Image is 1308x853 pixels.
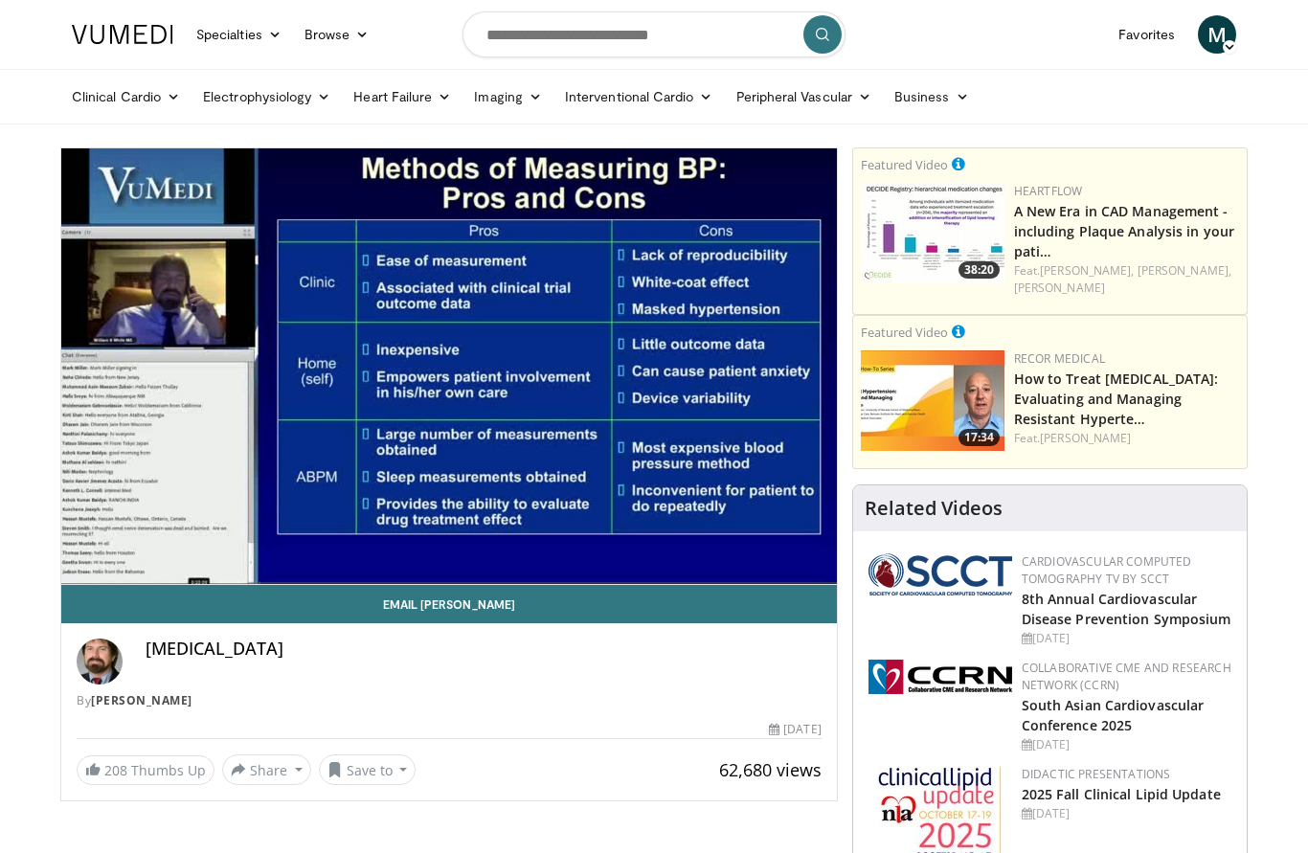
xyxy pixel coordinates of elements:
[104,761,127,779] span: 208
[77,692,822,709] div: By
[1022,553,1192,587] a: Cardiovascular Computed Tomography TV by SCCT
[1138,262,1231,279] a: [PERSON_NAME],
[868,660,1012,694] img: a04ee3ba-8487-4636-b0fb-5e8d268f3737.png.150x105_q85_autocrop_double_scale_upscale_version-0.2.png
[719,758,822,781] span: 62,680 views
[958,429,1000,446] span: 17:34
[77,755,214,785] a: 208 Thumbs Up
[1014,370,1219,428] a: How to Treat [MEDICAL_DATA]: Evaluating and Managing Resistant Hyperte…
[883,78,981,116] a: Business
[61,585,837,623] a: Email [PERSON_NAME]
[861,156,948,173] small: Featured Video
[146,639,822,660] h4: [MEDICAL_DATA]
[61,148,837,585] video-js: Video Player
[1014,280,1105,296] a: [PERSON_NAME]
[1022,805,1231,822] div: [DATE]
[1022,736,1231,753] div: [DATE]
[553,78,725,116] a: Interventional Cardio
[77,639,123,685] img: Avatar
[185,15,293,54] a: Specialties
[1022,696,1205,734] a: South Asian Cardiovascular Conference 2025
[1198,15,1236,54] a: M
[861,183,1004,283] a: 38:20
[861,183,1004,283] img: 738d0e2d-290f-4d89-8861-908fb8b721dc.150x105_q85_crop-smart_upscale.jpg
[1014,350,1105,367] a: Recor Medical
[865,497,1003,520] h4: Related Videos
[72,25,173,44] img: VuMedi Logo
[861,324,948,341] small: Featured Video
[319,754,417,785] button: Save to
[861,350,1004,451] img: 10cbd22e-c1e6-49ff-b90e-4507a8859fc1.jpg.150x105_q85_crop-smart_upscale.jpg
[1022,590,1231,628] a: 8th Annual Cardiovascular Disease Prevention Symposium
[91,692,192,708] a: [PERSON_NAME]
[1040,262,1134,279] a: [PERSON_NAME],
[342,78,462,116] a: Heart Failure
[1014,202,1234,260] a: A New Era in CAD Management - including Plaque Analysis in your pati…
[1040,430,1131,446] a: [PERSON_NAME]
[861,350,1004,451] a: 17:34
[222,754,311,785] button: Share
[192,78,342,116] a: Electrophysiology
[1022,660,1231,693] a: Collaborative CME and Research Network (CCRN)
[1014,430,1239,447] div: Feat.
[725,78,883,116] a: Peripheral Vascular
[293,15,381,54] a: Browse
[1022,785,1221,803] a: 2025 Fall Clinical Lipid Update
[958,261,1000,279] span: 38:20
[462,78,553,116] a: Imaging
[60,78,192,116] a: Clinical Cardio
[1014,183,1083,199] a: Heartflow
[1022,766,1231,783] div: Didactic Presentations
[1022,630,1231,647] div: [DATE]
[769,721,821,738] div: [DATE]
[1014,262,1239,297] div: Feat.
[868,553,1012,595] img: 51a70120-4f25-49cc-93a4-67582377e75f.png.150x105_q85_autocrop_double_scale_upscale_version-0.2.png
[462,11,846,57] input: Search topics, interventions
[1107,15,1186,54] a: Favorites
